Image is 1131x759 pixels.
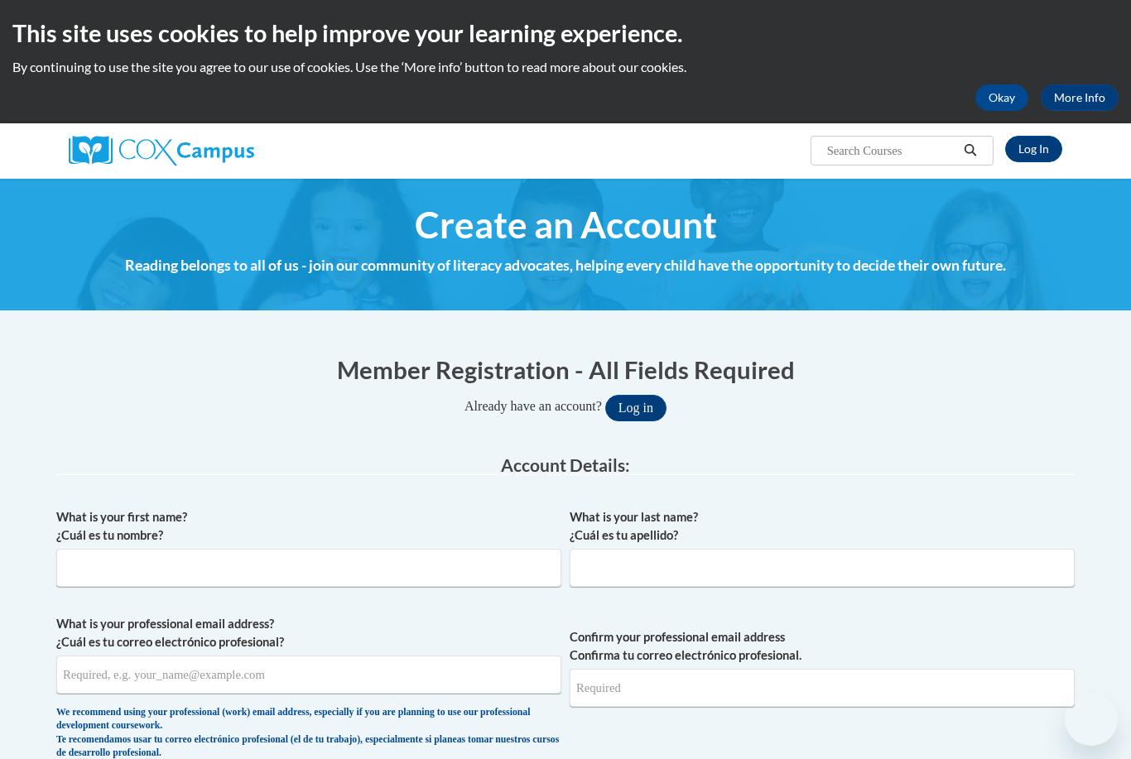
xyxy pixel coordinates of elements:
iframe: Button to launch messaging window [1065,693,1118,746]
img: Cox Campus [69,136,254,166]
button: Okay [975,84,1028,111]
h1: Member Registration - All Fields Required [56,353,1075,387]
h2: This site uses cookies to help improve your learning experience. [12,17,1119,50]
button: Search [958,141,983,161]
span: Account Details: [501,454,630,475]
input: Metadata input [56,656,561,694]
span: Create an Account [415,203,717,247]
a: More Info [1041,84,1119,111]
button: Log in [605,395,667,421]
input: Metadata input [56,549,561,587]
label: What is your professional email address? ¿Cuál es tu correo electrónico profesional? [56,615,561,651]
label: What is your first name? ¿Cuál es tu nombre? [56,508,561,545]
span: Already have an account? [464,399,602,413]
p: By continuing to use the site you agree to our use of cookies. Use the ‘More info’ button to read... [12,58,1119,76]
a: Log In [1005,136,1062,162]
h4: Reading belongs to all of us - join our community of literacy advocates, helping every child have... [56,255,1075,276]
label: What is your last name? ¿Cuál es tu apellido? [570,508,1075,545]
label: Confirm your professional email address Confirma tu correo electrónico profesional. [570,628,1075,665]
input: Search Courses [825,141,958,161]
input: Metadata input [570,549,1075,587]
input: Required [570,669,1075,707]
